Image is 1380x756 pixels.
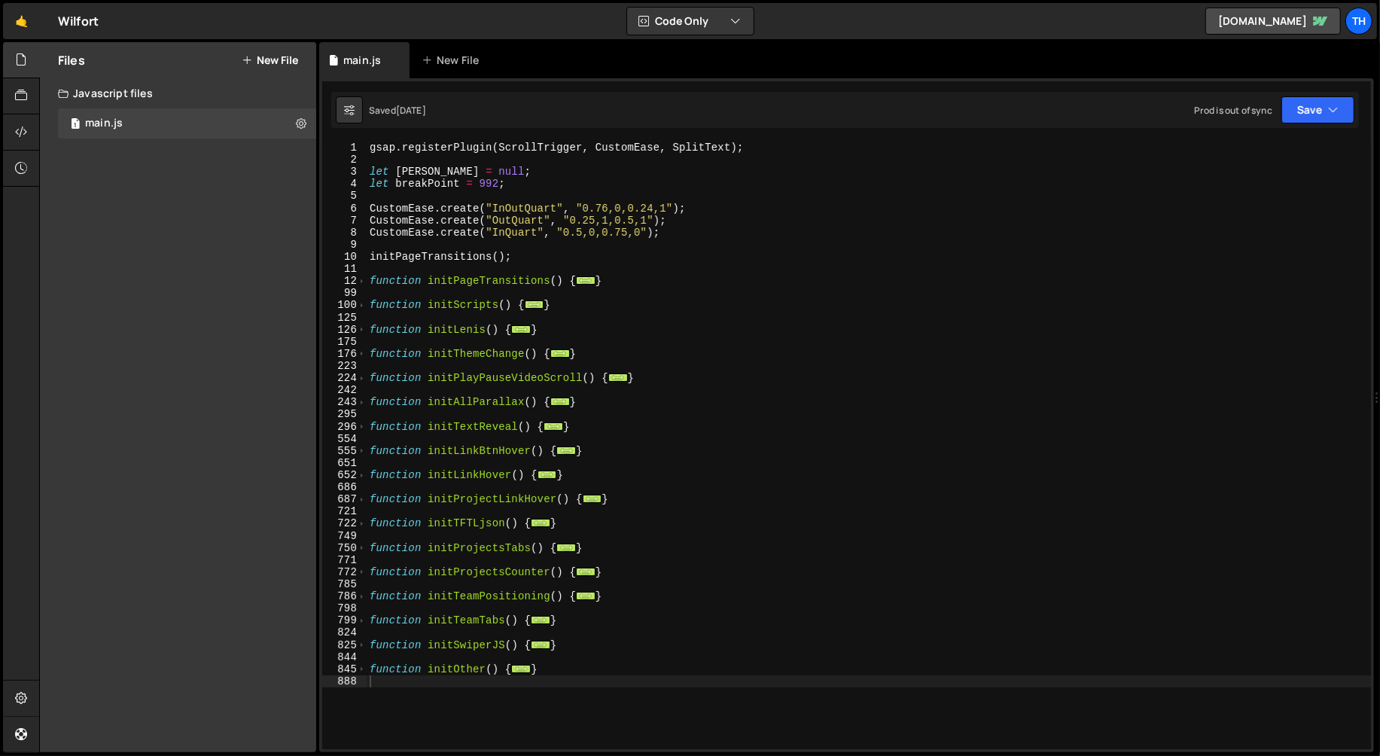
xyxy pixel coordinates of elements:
[3,3,40,39] a: 🤙
[1345,8,1372,35] a: Th
[627,8,754,35] button: Code Only
[583,495,602,503] span: ...
[71,119,80,131] span: 1
[322,166,367,178] div: 3
[531,519,550,527] span: ...
[322,554,367,566] div: 771
[531,640,550,648] span: ...
[556,543,576,551] span: ...
[322,275,367,287] div: 12
[322,360,367,372] div: 223
[322,445,367,457] div: 555
[322,421,367,433] div: 296
[322,566,367,578] div: 772
[322,324,367,336] div: 126
[85,117,123,130] div: main.js
[576,568,596,576] span: ...
[538,471,557,479] span: ...
[1281,96,1354,123] button: Save
[242,54,298,66] button: New File
[322,614,367,626] div: 799
[322,675,367,687] div: 888
[322,481,367,493] div: 686
[322,578,367,590] div: 785
[322,178,367,190] div: 4
[322,239,367,251] div: 9
[322,384,367,396] div: 242
[1194,104,1272,117] div: Prod is out of sync
[58,108,316,139] div: 16468/44594.js
[322,626,367,639] div: 824
[322,505,367,517] div: 721
[343,53,381,68] div: main.js
[544,422,563,430] span: ...
[322,287,367,299] div: 99
[322,251,367,263] div: 10
[525,300,544,309] span: ...
[322,530,367,542] div: 749
[322,154,367,166] div: 2
[322,227,367,239] div: 8
[511,665,531,673] span: ...
[550,398,570,406] span: ...
[322,517,367,529] div: 722
[1205,8,1341,35] a: [DOMAIN_NAME]
[511,325,531,333] span: ...
[322,663,367,675] div: 845
[322,651,367,663] div: 844
[322,493,367,505] div: 687
[322,590,367,602] div: 786
[531,616,550,624] span: ...
[550,349,570,358] span: ...
[396,104,426,117] div: [DATE]
[322,312,367,324] div: 125
[322,142,367,154] div: 1
[322,469,367,481] div: 652
[369,104,426,117] div: Saved
[422,53,485,68] div: New File
[608,373,628,382] span: ...
[322,190,367,202] div: 5
[576,276,596,285] span: ...
[322,336,367,348] div: 175
[40,78,316,108] div: Javascript files
[58,52,85,69] h2: Files
[322,408,367,420] div: 295
[556,447,576,455] span: ...
[322,433,367,445] div: 554
[322,639,367,651] div: 825
[322,372,367,384] div: 224
[322,263,367,275] div: 11
[58,12,99,30] div: Wilfort
[322,542,367,554] div: 750
[322,602,367,614] div: 798
[322,396,367,408] div: 243
[322,457,367,469] div: 651
[322,215,367,227] div: 7
[322,348,367,360] div: 176
[322,203,367,215] div: 6
[576,592,596,600] span: ...
[322,299,367,311] div: 100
